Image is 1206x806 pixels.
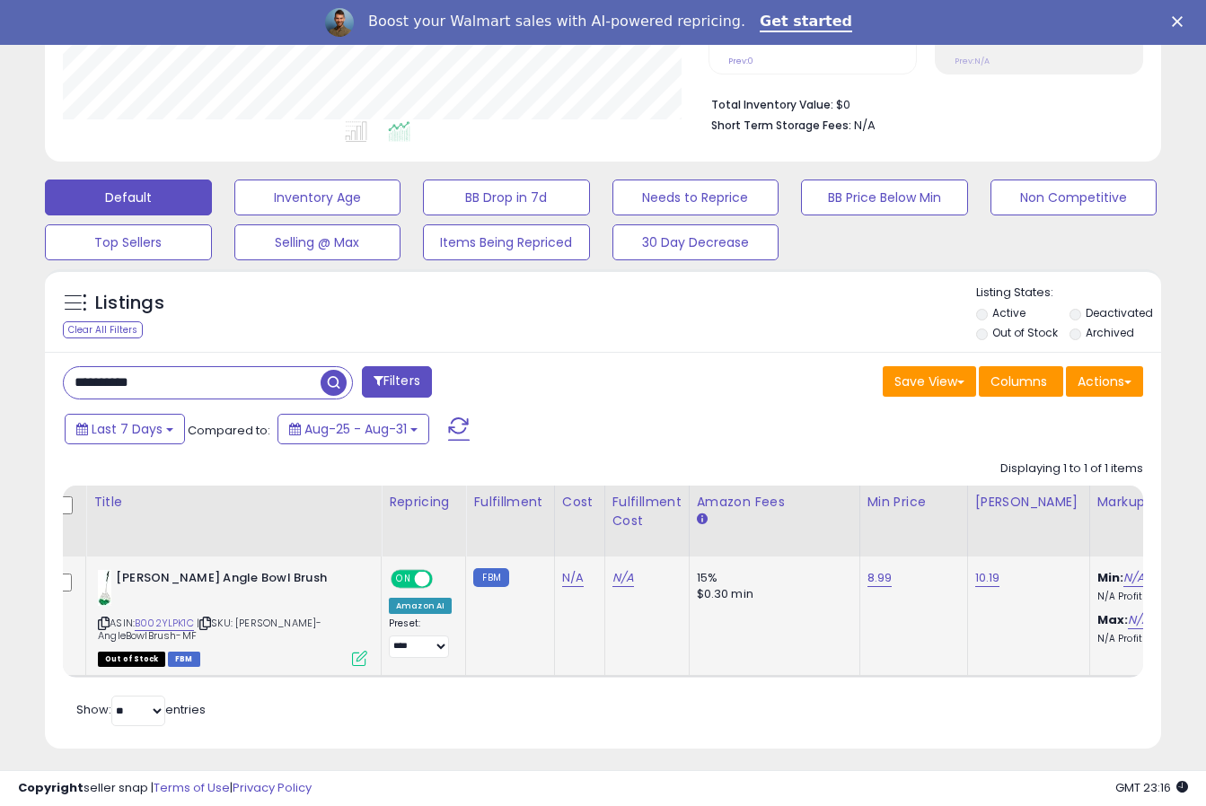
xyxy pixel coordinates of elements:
div: Displaying 1 to 1 of 1 items [1000,460,1143,477]
p: Listing States: [976,285,1161,302]
span: Show: entries [76,701,206,718]
span: Aug-25 - Aug-31 [304,420,407,438]
button: Top Sellers [45,224,212,260]
strong: Copyright [18,779,84,796]
div: Preset: [389,618,452,658]
span: Columns [990,372,1047,390]
b: [PERSON_NAME] Angle Bowl Brush [116,570,334,591]
button: Filters [362,366,432,398]
div: seller snap | | [18,780,312,797]
div: Repricing [389,493,458,512]
button: Columns [979,366,1063,397]
button: Actions [1066,366,1143,397]
h5: Listings [95,291,164,316]
small: FBM [473,568,508,587]
button: BB Price Below Min [801,180,968,215]
div: Boost your Walmart sales with AI-powered repricing. [368,13,745,31]
a: 10.19 [975,569,1000,587]
span: Compared to: [188,422,270,439]
a: 8.99 [867,569,893,587]
button: Default [45,180,212,215]
button: Inventory Age [234,180,401,215]
button: Last 7 Days [65,414,185,444]
div: [PERSON_NAME] [975,493,1082,512]
small: Amazon Fees. [697,512,708,528]
label: Deactivated [1086,305,1153,320]
a: N/A [612,569,634,587]
button: Save View [883,366,976,397]
div: Fulfillment Cost [612,493,682,530]
b: Min: [1097,569,1124,586]
span: | SKU: [PERSON_NAME]-AngleBowlBrush-MF [98,616,321,643]
span: All listings that are currently out of stock and unavailable for purchase on Amazon [98,652,165,667]
button: Needs to Reprice [612,180,779,215]
div: Title [93,493,374,512]
a: N/A [562,569,584,587]
div: Amazon Fees [697,493,852,512]
button: BB Drop in 7d [423,180,590,215]
button: 30 Day Decrease [612,224,779,260]
a: N/A [1123,569,1145,587]
button: Selling @ Max [234,224,401,260]
a: Terms of Use [154,779,230,796]
div: Amazon AI [389,598,452,614]
label: Out of Stock [992,325,1058,340]
a: Get started [760,13,852,32]
div: ASIN: [98,570,367,664]
div: Close [1172,16,1190,27]
span: Last 7 Days [92,420,163,438]
span: FBM [168,652,200,667]
button: Aug-25 - Aug-31 [277,414,429,444]
div: Min Price [867,493,960,512]
div: Clear All Filters [63,321,143,338]
button: Items Being Repriced [423,224,590,260]
a: Privacy Policy [233,779,312,796]
a: B002YLPK1C [135,616,194,631]
div: 15% [697,570,846,586]
label: Archived [1086,325,1134,340]
span: ON [392,572,415,587]
label: Active [992,305,1026,320]
div: Fulfillment [473,493,546,512]
div: Cost [562,493,597,512]
div: $0.30 min [697,586,846,602]
img: Profile image for Adrian [325,8,354,37]
a: N/A [1128,611,1149,629]
b: Max: [1097,611,1129,628]
button: Non Competitive [990,180,1158,215]
img: 312jHcTOTlL._SL40_.jpg [98,570,111,606]
span: OFF [430,572,459,587]
span: 2025-09-10 23:16 GMT [1115,779,1188,796]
